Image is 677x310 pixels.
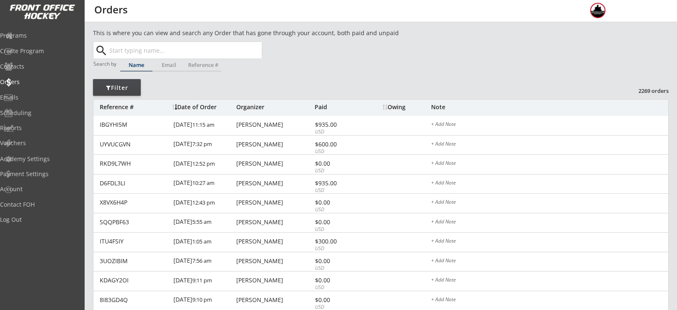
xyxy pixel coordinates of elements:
[100,219,168,225] div: SQQPBF63
[192,199,215,206] font: 12:43 pm
[315,141,360,147] div: $600.00
[315,206,360,213] div: USD
[173,291,234,310] div: [DATE]
[173,272,234,290] div: [DATE]
[315,226,360,233] div: USD
[173,155,234,174] div: [DATE]
[236,180,313,186] div: [PERSON_NAME]
[236,219,313,225] div: [PERSON_NAME]
[315,258,360,264] div: $0.00
[192,179,214,187] font: 10:27 am
[315,245,360,252] div: USD
[236,238,313,244] div: [PERSON_NAME]
[192,121,214,128] font: 11:15 am
[431,104,668,110] div: Note
[315,277,360,283] div: $0.00
[382,104,431,110] div: Owing
[236,277,313,283] div: [PERSON_NAME]
[100,200,168,205] div: X8VX6H4P
[315,161,360,167] div: $0.00
[100,238,168,244] div: ITU4FSIY
[100,161,168,167] div: RKD9L7WH
[431,161,668,167] div: + Add Note
[236,161,313,167] div: [PERSON_NAME]
[236,141,313,147] div: [PERSON_NAME]
[173,213,234,232] div: [DATE]
[315,187,360,194] div: USD
[186,62,221,68] div: Reference #
[192,218,212,225] font: 5:55 am
[93,61,117,67] div: Search by
[315,122,360,128] div: $935.00
[100,104,168,110] div: Reference #
[100,141,168,147] div: UYVUCGVN
[431,122,668,128] div: + Add Note
[315,297,360,303] div: $0.00
[315,200,360,205] div: $0.00
[315,284,360,291] div: USD
[192,238,212,245] font: 1:05 am
[100,297,168,303] div: 8I83GD4Q
[173,194,234,213] div: [DATE]
[120,62,152,68] div: Name
[315,180,360,186] div: $935.00
[315,238,360,244] div: $300.00
[100,180,168,186] div: D6FDL3LI
[625,87,669,95] div: 2269 orders
[192,140,212,148] font: 7:32 pm
[236,200,313,205] div: [PERSON_NAME]
[315,219,360,225] div: $0.00
[431,258,668,265] div: + Add Note
[173,136,234,154] div: [DATE]
[236,122,313,128] div: [PERSON_NAME]
[315,104,360,110] div: Paid
[192,257,212,264] font: 7:56 am
[100,258,168,264] div: 3UOZIBIM
[431,141,668,148] div: + Add Note
[431,180,668,187] div: + Add Note
[192,296,212,303] font: 9:10 pm
[236,258,313,264] div: [PERSON_NAME]
[431,219,668,226] div: + Add Note
[173,252,234,271] div: [DATE]
[94,44,108,57] button: search
[192,277,212,284] font: 9:11 pm
[153,62,185,68] div: Email
[173,233,234,251] div: [DATE]
[431,297,668,304] div: + Add Note
[315,128,360,136] div: USD
[431,200,668,206] div: + Add Note
[93,84,141,92] div: Filter
[431,238,668,245] div: + Add Note
[431,277,668,284] div: + Add Note
[315,167,360,174] div: USD
[100,277,168,283] div: KDAGY2OI
[236,104,313,110] div: Organizer
[315,148,360,155] div: USD
[192,160,215,167] font: 12:52 pm
[100,122,168,128] div: IBGYHI5M
[236,297,313,303] div: [PERSON_NAME]
[172,104,234,110] div: Date of Order
[93,29,447,37] div: This is where you can view and search any Order that has gone through your account, both paid and...
[173,174,234,193] div: [DATE]
[173,116,234,135] div: [DATE]
[108,42,262,59] input: Start typing name...
[315,265,360,272] div: USD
